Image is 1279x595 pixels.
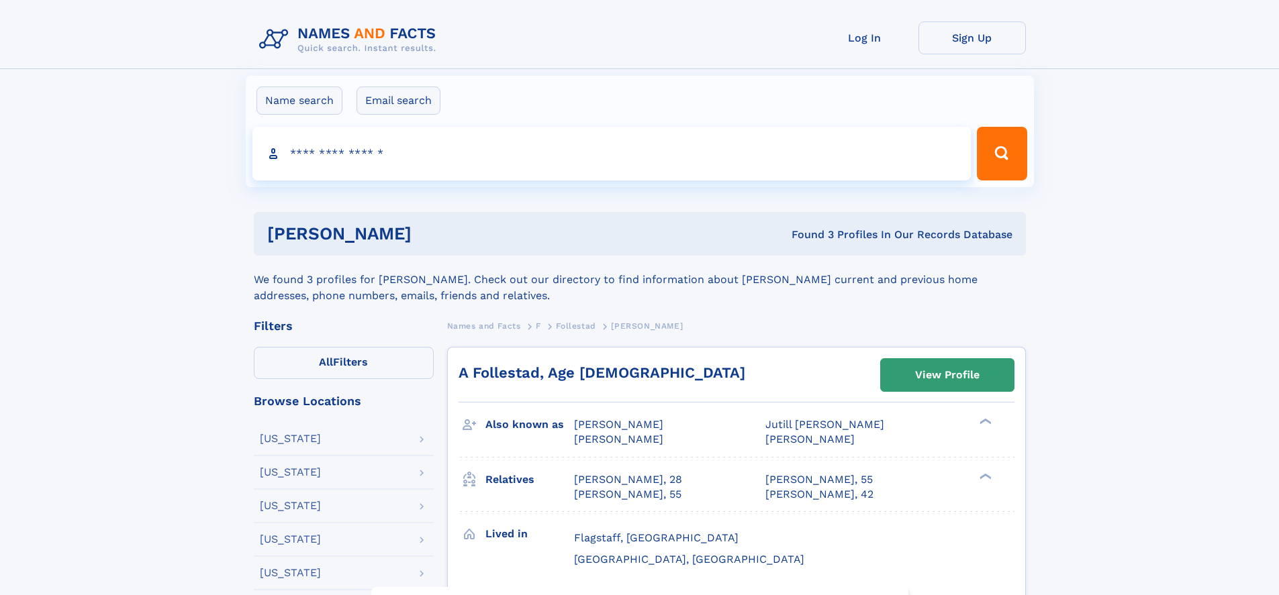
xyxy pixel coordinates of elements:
[977,127,1027,180] button: Search Button
[254,21,447,58] img: Logo Names and Facts
[602,227,1012,242] div: Found 3 Profiles In Our Records Database
[536,317,541,334] a: F
[556,321,596,331] span: Follestad
[459,364,745,381] a: A Follestad, Age [DEMOGRAPHIC_DATA]
[254,320,434,332] div: Filters
[254,256,1026,304] div: We found 3 profiles for [PERSON_NAME]. Check out our directory to find information about [PERSON_...
[976,417,992,426] div: ❯
[915,360,980,390] div: View Profile
[574,418,663,431] span: [PERSON_NAME]
[811,21,918,54] a: Log In
[260,433,321,444] div: [US_STATE]
[254,347,434,379] label: Filters
[556,317,596,334] a: Follestad
[254,395,434,407] div: Browse Locations
[765,418,884,431] span: Jutill [PERSON_NAME]
[574,487,681,502] a: [PERSON_NAME], 55
[485,468,574,491] h3: Relatives
[574,472,682,487] a: [PERSON_NAME], 28
[536,321,541,331] span: F
[918,21,1026,54] a: Sign Up
[881,359,1014,391] a: View Profile
[574,553,804,565] span: [GEOGRAPHIC_DATA], [GEOGRAPHIC_DATA]
[319,356,333,368] span: All
[485,523,574,545] h3: Lived in
[357,87,440,115] label: Email search
[485,413,574,436] h3: Also known as
[765,433,855,445] span: [PERSON_NAME]
[256,87,342,115] label: Name search
[574,531,739,544] span: Flagstaff, [GEOGRAPHIC_DATA]
[260,467,321,478] div: [US_STATE]
[252,127,972,180] input: search input
[260,500,321,511] div: [US_STATE]
[611,321,683,331] span: [PERSON_NAME]
[765,487,873,502] a: [PERSON_NAME], 42
[260,567,321,578] div: [US_STATE]
[447,317,521,334] a: Names and Facts
[765,472,873,487] a: [PERSON_NAME], 55
[976,472,992,480] div: ❯
[574,433,663,445] span: [PERSON_NAME]
[267,225,602,242] h1: [PERSON_NAME]
[260,534,321,545] div: [US_STATE]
